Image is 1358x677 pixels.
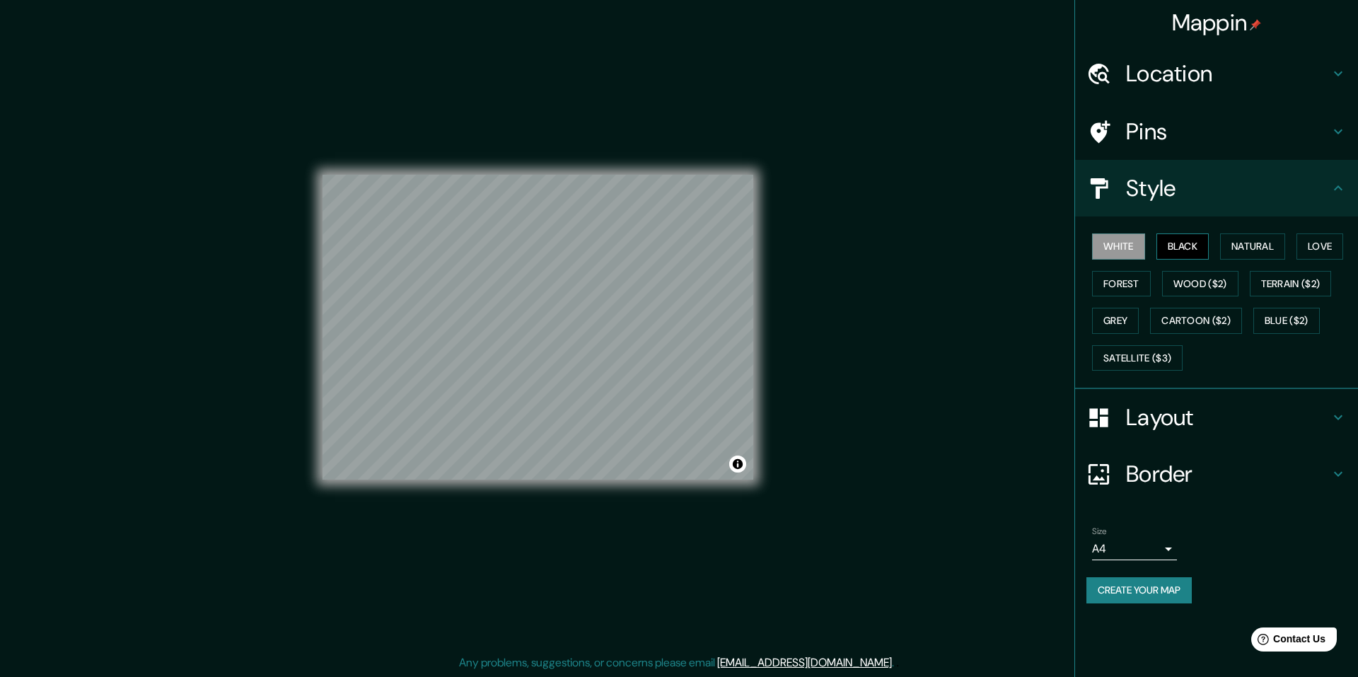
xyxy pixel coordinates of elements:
[459,654,894,671] p: Any problems, suggestions, or concerns please email .
[1126,59,1330,88] h4: Location
[1075,103,1358,160] div: Pins
[1250,271,1332,297] button: Terrain ($2)
[1075,389,1358,446] div: Layout
[1126,403,1330,432] h4: Layout
[1162,271,1238,297] button: Wood ($2)
[1092,538,1177,560] div: A4
[1092,233,1145,260] button: White
[1253,308,1320,334] button: Blue ($2)
[1086,577,1192,603] button: Create your map
[1150,308,1242,334] button: Cartoon ($2)
[729,456,746,473] button: Toggle attribution
[1092,526,1107,538] label: Size
[1172,8,1262,37] h4: Mappin
[1126,117,1330,146] h4: Pins
[1075,45,1358,102] div: Location
[1075,160,1358,216] div: Style
[1126,460,1330,488] h4: Border
[1250,19,1261,30] img: pin-icon.png
[1126,174,1330,202] h4: Style
[717,655,892,670] a: [EMAIL_ADDRESS][DOMAIN_NAME]
[1075,446,1358,502] div: Border
[1092,271,1151,297] button: Forest
[1092,308,1139,334] button: Grey
[1296,233,1343,260] button: Love
[1232,622,1342,661] iframe: Help widget launcher
[323,175,753,480] canvas: Map
[1092,345,1183,371] button: Satellite ($3)
[1156,233,1209,260] button: Black
[896,654,899,671] div: .
[1220,233,1285,260] button: Natural
[894,654,896,671] div: .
